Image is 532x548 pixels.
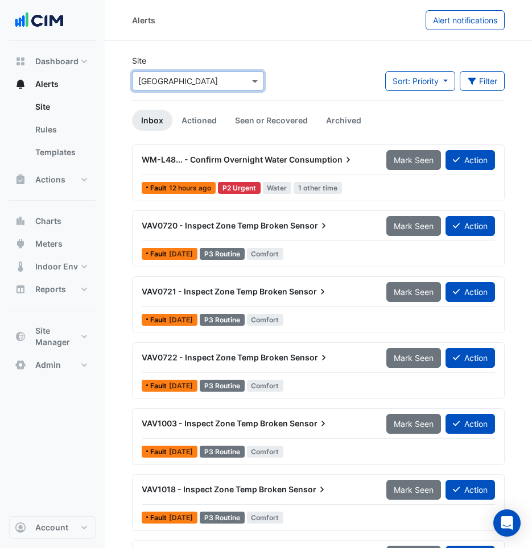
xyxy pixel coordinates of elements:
[317,110,370,131] a: Archived
[26,96,96,118] a: Site
[169,315,193,324] span: Sat 09-Aug-2025 09:17 AEST
[169,250,193,258] span: Sat 09-Aug-2025 14:01 AEST
[394,419,434,429] span: Mark Seen
[386,480,441,500] button: Mark Seen
[150,185,169,192] span: Fault
[200,512,245,524] div: P3 Routine
[446,216,495,236] button: Action
[446,150,495,170] button: Action
[15,261,26,272] app-icon: Indoor Env
[290,220,329,231] span: Sensor
[289,154,354,165] span: Consumption
[9,354,96,376] button: Admin
[200,380,245,392] div: P3 Routine
[446,348,495,368] button: Action
[169,513,193,522] span: Tue 22-Apr-2025 18:04 AEST
[132,110,172,131] a: Inbox
[288,484,328,495] span: Sensor
[200,248,245,260] div: P3 Routine
[142,287,287,296] span: VAV0721 - Inspect Zone Temp Broken
[226,110,317,131] a: Seen or Recovered
[35,261,78,272] span: Indoor Env
[15,284,26,295] app-icon: Reports
[394,155,434,165] span: Mark Seen
[9,233,96,255] button: Meters
[35,522,68,533] span: Account
[446,282,495,302] button: Action
[294,182,342,194] span: 1 other time
[35,238,63,250] span: Meters
[15,238,26,250] app-icon: Meters
[386,216,441,236] button: Mark Seen
[386,414,441,434] button: Mark Seen
[9,278,96,301] button: Reports
[446,414,495,434] button: Action
[15,174,26,185] app-icon: Actions
[9,255,96,278] button: Indoor Env
[385,71,455,91] button: Sort: Priority
[15,56,26,67] app-icon: Dashboard
[169,381,193,390] span: Fri 01-Aug-2025 10:01 AEST
[247,512,284,524] span: Comfort
[142,155,287,164] span: WM-L48... - Confirm Overnight Water
[200,314,245,326] div: P3 Routine
[9,168,96,191] button: Actions
[15,78,26,90] app-icon: Alerts
[394,287,434,297] span: Mark Seen
[14,9,65,32] img: Company Logo
[150,317,169,323] span: Fault
[15,215,26,227] app-icon: Charts
[394,221,434,231] span: Mark Seen
[247,446,284,458] span: Comfort
[35,215,61,227] span: Charts
[9,516,96,539] button: Account
[200,446,245,458] div: P3 Routine
[35,78,59,90] span: Alerts
[15,359,26,371] app-icon: Admin
[394,485,434,495] span: Mark Seen
[247,380,284,392] span: Comfort
[142,221,288,230] span: VAV0720 - Inspect Zone Temp Broken
[218,182,261,194] div: P2 Urgent
[9,319,96,354] button: Site Manager
[433,15,497,25] span: Alert notifications
[446,480,495,500] button: Action
[9,96,96,168] div: Alerts
[15,331,26,342] app-icon: Site Manager
[386,150,441,170] button: Mark Seen
[9,50,96,73] button: Dashboard
[150,251,169,258] span: Fault
[9,210,96,233] button: Charts
[150,514,169,521] span: Fault
[426,10,505,30] button: Alert notifications
[132,14,155,26] div: Alerts
[35,325,79,348] span: Site Manager
[132,55,146,67] label: Site
[35,56,79,67] span: Dashboard
[172,110,226,131] a: Actioned
[35,284,66,295] span: Reports
[150,383,169,389] span: Fault
[290,418,329,429] span: Sensor
[290,352,329,363] span: Sensor
[142,352,288,362] span: VAV0722 - Inspect Zone Temp Broken
[169,447,193,456] span: Tue 06-May-2025 07:52 AEST
[35,359,61,371] span: Admin
[9,73,96,96] button: Alerts
[386,348,441,368] button: Mark Seen
[247,314,284,326] span: Comfort
[169,184,211,192] span: Thu 28-Aug-2025 22:00 AEST
[247,248,284,260] span: Comfort
[142,418,288,428] span: VAV1003 - Inspect Zone Temp Broken
[386,282,441,302] button: Mark Seen
[493,509,521,537] div: Open Intercom Messenger
[460,71,505,91] button: Filter
[289,286,328,297] span: Sensor
[35,174,65,185] span: Actions
[393,76,439,86] span: Sort: Priority
[150,449,169,455] span: Fault
[26,141,96,164] a: Templates
[394,353,434,363] span: Mark Seen
[142,484,287,494] span: VAV1018 - Inspect Zone Temp Broken
[26,118,96,141] a: Rules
